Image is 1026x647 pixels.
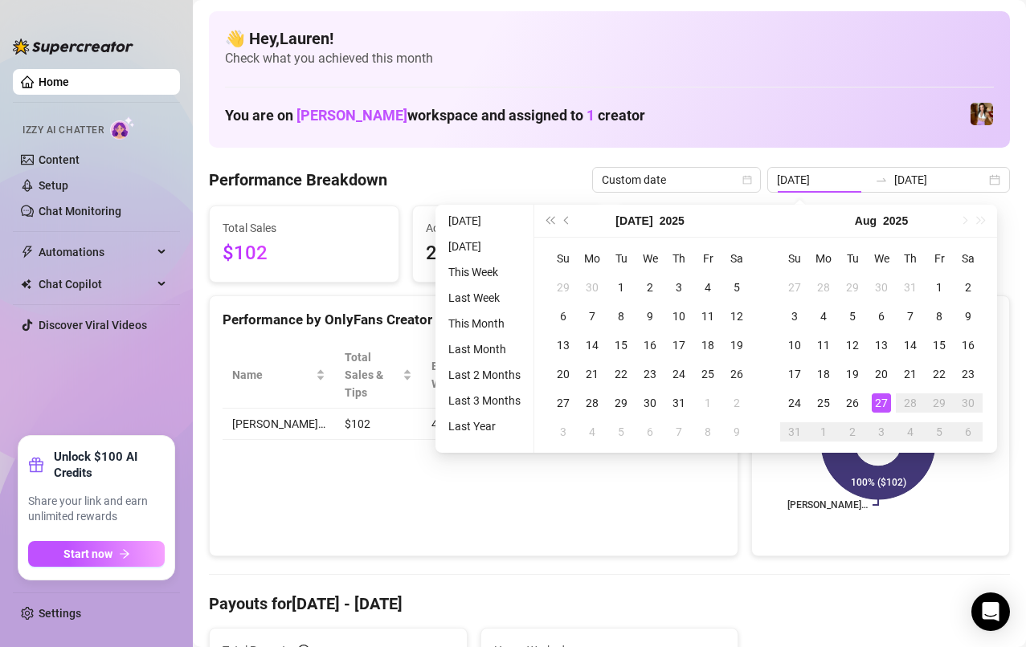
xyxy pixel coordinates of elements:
[925,331,954,360] td: 2025-08-15
[843,278,862,297] div: 29
[611,336,631,355] div: 15
[578,389,607,417] td: 2025-07-28
[780,360,809,389] td: 2025-08-17
[727,364,746,384] div: 26
[693,244,722,273] th: Fr
[442,314,527,333] li: This Month
[838,302,867,331] td: 2025-08-05
[901,278,920,297] div: 31
[558,205,576,237] button: Previous month (PageUp)
[930,422,949,442] div: 5
[28,541,165,567] button: Start nowarrow-right
[785,278,804,297] div: 27
[855,205,877,237] button: Choose a month
[39,75,69,88] a: Home
[578,302,607,331] td: 2025-07-07
[636,244,664,273] th: We
[63,547,112,560] span: Start now
[722,244,751,273] th: Sa
[954,302,983,331] td: 2025-08-09
[809,244,838,273] th: Mo
[896,331,925,360] td: 2025-08-14
[809,360,838,389] td: 2025-08-18
[780,273,809,302] td: 2025-07-27
[727,278,746,297] div: 5
[872,422,891,442] div: 3
[426,238,589,269] span: 22
[549,331,578,360] td: 2025-07-13
[867,417,896,446] td: 2025-09-03
[669,422,689,442] div: 7
[664,273,693,302] td: 2025-07-03
[959,422,978,442] div: 6
[541,205,558,237] button: Last year (Control + left)
[780,244,809,273] th: Su
[698,336,717,355] div: 18
[872,336,891,355] div: 13
[39,319,147,332] a: Discover Viral Videos
[896,417,925,446] td: 2025-09-04
[954,417,983,446] td: 2025-09-06
[901,364,920,384] div: 21
[119,548,130,560] span: arrow-right
[785,422,804,442] div: 31
[959,307,978,326] div: 9
[867,360,896,389] td: 2025-08-20
[971,592,1010,631] div: Open Intercom Messenger
[549,302,578,331] td: 2025-07-06
[693,389,722,417] td: 2025-08-01
[39,607,81,620] a: Settings
[223,238,386,269] span: $102
[640,307,660,326] div: 9
[722,389,751,417] td: 2025-08-02
[809,273,838,302] td: 2025-07-28
[223,342,335,409] th: Name
[602,168,751,192] span: Custom date
[693,273,722,302] td: 2025-07-04
[21,279,31,290] img: Chat Copilot
[578,273,607,302] td: 2025-06-30
[225,50,994,67] span: Check what you achieved this month
[554,307,573,326] div: 6
[954,273,983,302] td: 2025-08-02
[925,389,954,417] td: 2025-08-29
[867,389,896,417] td: 2025-08-27
[901,393,920,413] div: 28
[843,307,862,326] div: 5
[442,211,527,230] li: [DATE]
[225,27,994,50] h4: 👋 Hey, Lauren !
[867,331,896,360] td: 2025-08-13
[549,360,578,389] td: 2025-07-20
[872,393,891,413] div: 27
[345,348,399,401] span: Total Sales & Tips
[611,422,631,442] div: 5
[875,173,888,186] span: to
[925,244,954,273] th: Fr
[607,360,636,389] td: 2025-07-22
[549,273,578,302] td: 2025-06-29
[930,278,949,297] div: 1
[223,309,725,331] div: Performance by OnlyFans Creator
[578,360,607,389] td: 2025-07-21
[664,360,693,389] td: 2025-07-24
[954,331,983,360] td: 2025-08-16
[809,417,838,446] td: 2025-09-01
[582,307,602,326] div: 7
[872,307,891,326] div: 6
[896,389,925,417] td: 2025-08-28
[54,449,165,481] strong: Unlock $100 AI Credits
[39,179,68,192] a: Setup
[549,417,578,446] td: 2025-08-03
[809,331,838,360] td: 2025-08-11
[664,244,693,273] th: Th
[296,107,407,124] span: [PERSON_NAME]
[426,219,589,237] span: Active Chats
[896,244,925,273] th: Th
[954,389,983,417] td: 2025-08-30
[843,422,862,442] div: 2
[971,103,993,125] img: Elena
[636,360,664,389] td: 2025-07-23
[39,239,153,265] span: Automations
[896,273,925,302] td: 2025-07-31
[554,364,573,384] div: 20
